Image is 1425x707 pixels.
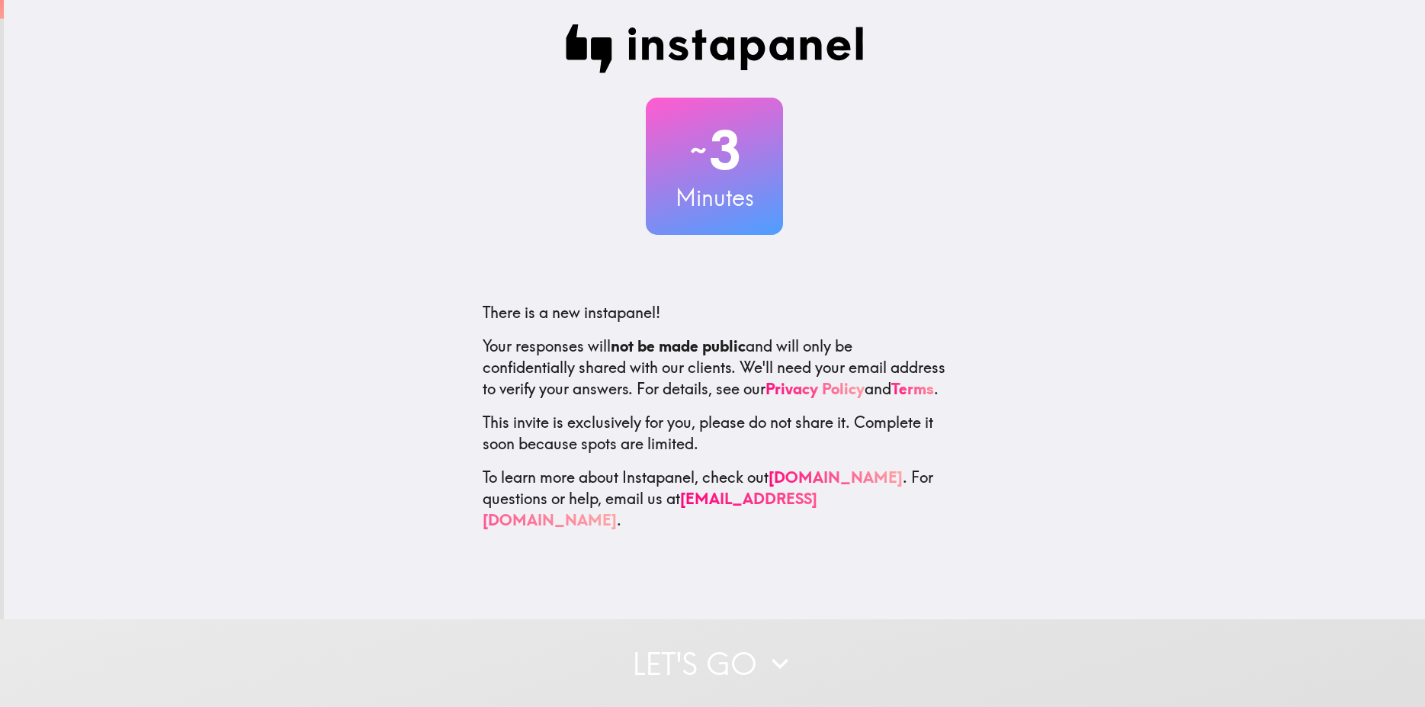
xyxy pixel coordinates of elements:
[769,468,903,487] a: [DOMAIN_NAME]
[565,24,864,73] img: Instapanel
[483,467,946,531] p: To learn more about Instapanel, check out . For questions or help, email us at .
[646,182,783,214] h3: Minutes
[483,412,946,455] p: This invite is exclusively for you, please do not share it. Complete it soon because spots are li...
[483,303,660,322] span: There is a new instapanel!
[688,127,709,173] span: ~
[765,379,865,398] a: Privacy Policy
[646,119,783,182] h2: 3
[483,489,817,529] a: [EMAIL_ADDRESS][DOMAIN_NAME]
[483,336,946,400] p: Your responses will and will only be confidentially shared with our clients. We'll need your emai...
[891,379,934,398] a: Terms
[611,336,746,355] b: not be made public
